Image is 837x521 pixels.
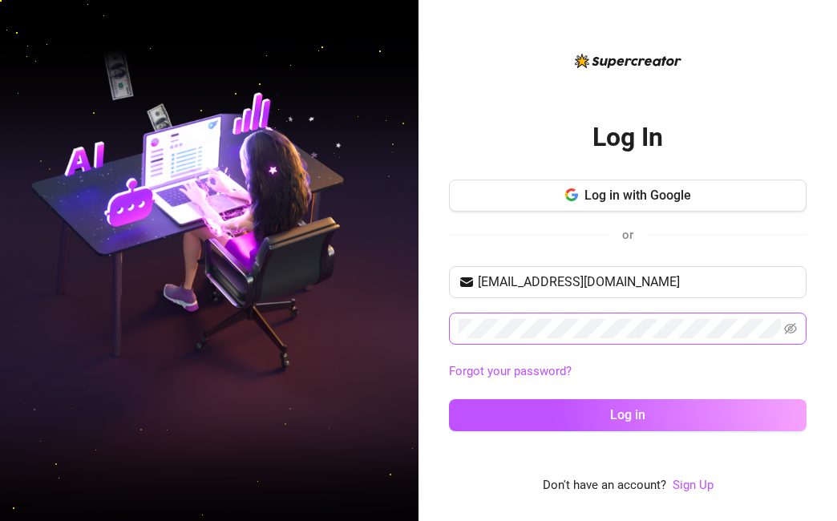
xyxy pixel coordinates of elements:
[543,476,666,495] span: Don't have an account?
[584,188,691,203] span: Log in with Google
[673,476,714,495] a: Sign Up
[784,322,797,335] span: eye-invisible
[622,228,633,242] span: or
[449,362,807,382] a: Forgot your password?
[449,399,807,431] button: Log in
[610,407,645,422] span: Log in
[449,364,572,378] a: Forgot your password?
[575,54,681,68] img: logo-BBDzfeDw.svg
[449,180,807,212] button: Log in with Google
[673,478,714,492] a: Sign Up
[592,121,663,154] h2: Log In
[478,273,797,292] input: Your email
